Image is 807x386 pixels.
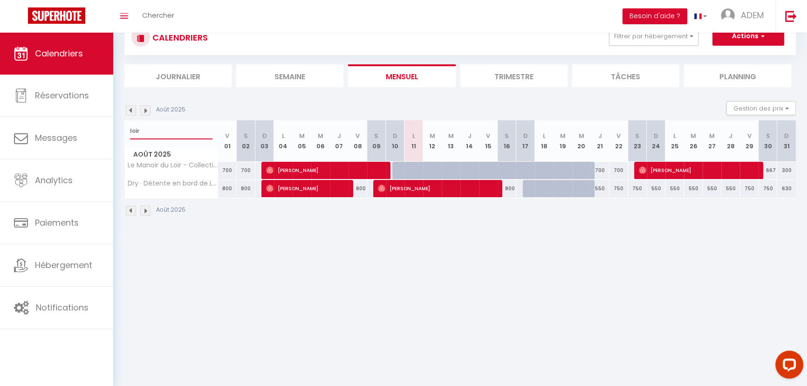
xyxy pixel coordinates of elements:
span: Paiements [35,217,79,228]
img: Super Booking [28,7,85,24]
abbr: D [262,131,267,140]
abbr: M [560,131,566,140]
div: 667 [759,162,777,179]
abbr: S [244,131,248,140]
abbr: M [709,131,715,140]
abbr: S [505,131,509,140]
abbr: M [448,131,454,140]
th: 10 [386,120,404,162]
th: 12 [423,120,442,162]
div: 750 [628,180,647,197]
span: Analytics [35,174,73,186]
abbr: D [784,131,789,140]
abbr: V [616,131,621,140]
div: 550 [665,180,684,197]
iframe: LiveChat chat widget [768,347,807,386]
th: 02 [237,120,255,162]
abbr: J [598,131,602,140]
abbr: M [579,131,584,140]
span: [PERSON_NAME] [266,161,384,179]
th: 01 [218,120,237,162]
li: Tâches [572,64,679,87]
div: 750 [759,180,777,197]
div: 700 [237,162,255,179]
abbr: J [468,131,472,140]
abbr: L [282,131,285,140]
th: 11 [404,120,423,162]
abbr: S [766,131,770,140]
th: 26 [684,120,703,162]
abbr: M [299,131,305,140]
div: 550 [647,180,665,197]
abbr: V [747,131,751,140]
th: 28 [721,120,740,162]
th: 20 [572,120,591,162]
p: Août 2025 [156,206,185,214]
th: 13 [442,120,460,162]
th: 04 [274,120,293,162]
li: Mensuel [348,64,455,87]
th: 29 [740,120,759,162]
abbr: M [430,131,435,140]
abbr: L [412,131,415,140]
img: ... [721,8,735,22]
span: [PERSON_NAME] [639,161,757,179]
button: Besoin d'aide ? [622,8,687,24]
div: 800 [218,180,237,197]
div: 550 [684,180,703,197]
abbr: V [356,131,360,140]
div: 300 [777,162,796,179]
span: Dry · Détente en bord de Loire - Collection Idylliq [126,180,219,187]
th: 30 [759,120,777,162]
p: Août 2025 [156,105,185,114]
abbr: L [543,131,546,140]
th: 18 [535,120,554,162]
span: Août 2025 [125,148,218,161]
th: 22 [609,120,628,162]
th: 23 [628,120,647,162]
div: 550 [591,180,609,197]
th: 25 [665,120,684,162]
div: 700 [218,162,237,179]
th: 19 [554,120,572,162]
th: 27 [703,120,721,162]
div: 800 [498,180,516,197]
span: ADEM [741,9,764,21]
span: [PERSON_NAME] [378,179,496,197]
th: 05 [293,120,311,162]
div: 630 [777,180,796,197]
abbr: S [635,131,639,140]
img: logout [785,10,797,22]
li: Trimestre [460,64,568,87]
abbr: M [318,131,323,140]
button: Filtrer par hébergement [609,27,698,46]
th: 24 [647,120,665,162]
li: Semaine [236,64,343,87]
th: 07 [330,120,349,162]
abbr: V [225,131,229,140]
abbr: D [523,131,528,140]
abbr: J [729,131,732,140]
abbr: J [337,131,341,140]
abbr: L [673,131,676,140]
abbr: D [654,131,658,140]
span: [PERSON_NAME] [266,179,347,197]
span: Messages [35,132,77,144]
span: Le Manoir du Loir - Collection Idylliq [126,162,219,169]
button: Gestion des prix [726,101,796,115]
th: 06 [311,120,330,162]
th: 14 [460,120,479,162]
th: 03 [255,120,274,162]
abbr: S [374,131,378,140]
th: 17 [516,120,535,162]
th: 09 [367,120,386,162]
th: 21 [591,120,609,162]
li: Journalier [124,64,232,87]
span: Chercher [142,10,174,20]
th: 31 [777,120,796,162]
input: Rechercher un logement... [130,123,212,139]
div: 700 [591,162,609,179]
abbr: V [486,131,490,140]
div: 800 [237,180,255,197]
